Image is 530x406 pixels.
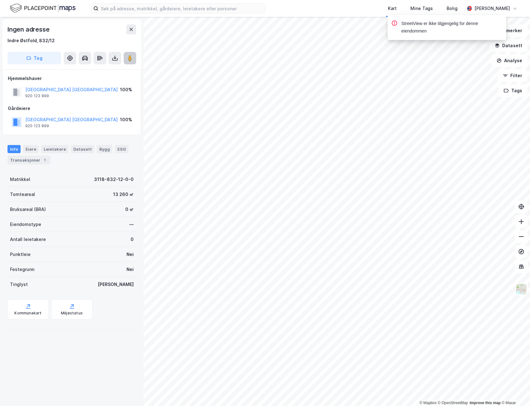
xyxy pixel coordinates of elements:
[10,176,30,183] div: Matrikkel
[410,5,433,12] div: Mine Tags
[7,24,51,34] div: Ingen adresse
[7,145,21,153] div: Info
[120,86,132,93] div: 100%
[515,283,527,295] img: Z
[113,191,134,198] div: 13 260 ㎡
[94,176,134,183] div: 3118-832-12-0-0
[10,236,46,243] div: Antall leietakere
[10,191,35,198] div: Tomteareal
[470,401,501,405] a: Improve this map
[499,376,530,406] div: Kontrollprogram for chat
[447,5,458,12] div: Bolig
[41,145,68,153] div: Leietakere
[498,69,528,82] button: Filter
[98,281,134,288] div: [PERSON_NAME]
[8,105,136,112] div: Gårdeiere
[489,39,528,52] button: Datasett
[8,75,136,82] div: Hjemmelshaver
[131,236,134,243] div: 0
[71,145,94,153] div: Datasett
[97,145,112,153] div: Bygg
[401,20,501,35] div: StreetView er ikke tilgjengelig for denne eiendommen
[7,52,61,64] button: Tag
[126,266,134,273] div: Nei
[61,311,83,316] div: Miljøstatus
[42,157,48,163] div: 1
[491,54,528,67] button: Analyse
[474,5,510,12] div: [PERSON_NAME]
[498,84,528,97] button: Tags
[115,145,128,153] div: ESG
[10,206,46,213] div: Bruksareal (BRA)
[25,93,49,98] div: 920 123 899
[125,206,134,213] div: 0 ㎡
[419,401,437,405] a: Mapbox
[10,251,31,258] div: Punktleie
[126,251,134,258] div: Nei
[25,123,49,128] div: 920 123 899
[438,401,468,405] a: OpenStreetMap
[388,5,397,12] div: Kart
[120,116,132,123] div: 100%
[7,156,50,164] div: Transaksjoner
[14,311,42,316] div: Kommunekart
[499,376,530,406] iframe: Chat Widget
[10,281,28,288] div: Tinglyst
[23,145,39,153] div: Eiere
[10,221,41,228] div: Eiendomstype
[10,3,76,14] img: logo.f888ab2527a4732fd821a326f86c7f29.svg
[7,37,55,44] div: Indre Østfold, 832/12
[10,266,34,273] div: Festegrunn
[98,4,265,13] input: Søk på adresse, matrikkel, gårdeiere, leietakere eller personer
[129,221,134,228] div: —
